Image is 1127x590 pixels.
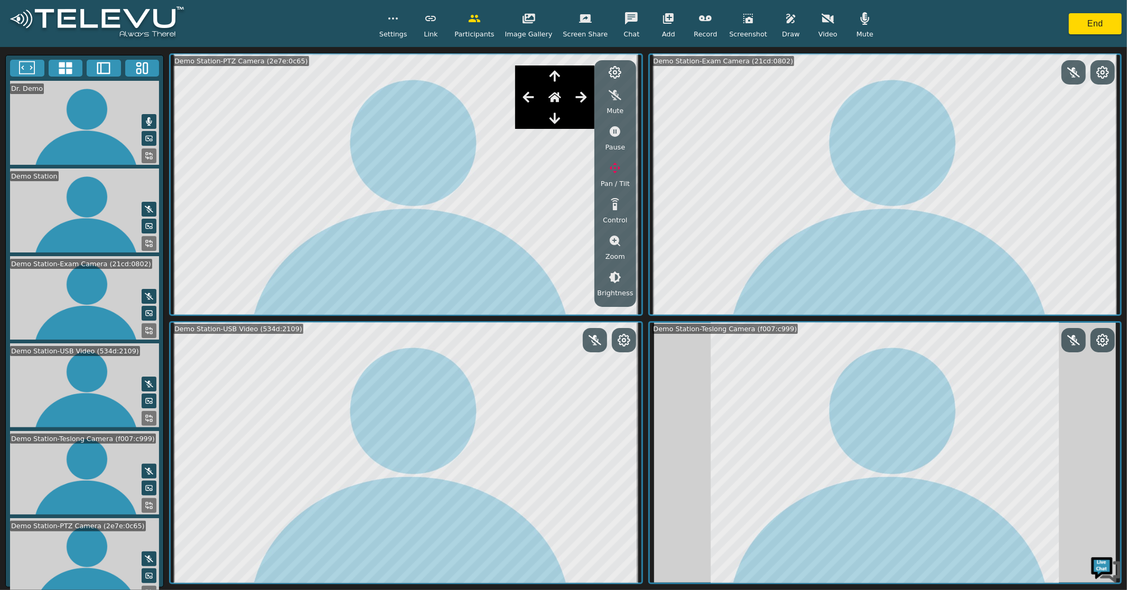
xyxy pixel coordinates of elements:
[10,171,59,181] div: Demo Station
[125,60,160,77] button: Three Window Medium
[818,29,837,39] span: Video
[173,56,309,66] div: Demo Station-PTZ Camera (2e7e:0c65)
[563,29,608,39] span: Screen Share
[10,521,146,531] div: Demo Station-PTZ Camera (2e7e:0c65)
[142,202,156,217] button: Mute
[49,60,83,77] button: 4x4
[379,29,407,39] span: Settings
[142,377,156,391] button: Mute
[603,215,627,225] span: Control
[505,29,553,39] span: Image Gallery
[61,133,146,240] span: We're online!
[18,49,44,76] img: d_736959983_company_1615157101543_736959983
[142,306,156,321] button: Picture in Picture
[55,55,178,69] div: Chat with us now
[623,29,639,39] span: Chat
[454,29,494,39] span: Participants
[173,5,199,31] div: Minimize live chat window
[142,394,156,408] button: Picture in Picture
[142,323,156,338] button: Replace Feed
[653,56,795,66] div: Demo Station-Exam Camera (21cd:0802)
[10,60,44,77] button: Fullscreen
[601,179,630,189] span: Pan / Tilt
[142,498,156,513] button: Replace Feed
[694,29,717,39] span: Record
[424,29,437,39] span: Link
[606,251,625,261] span: Zoom
[5,288,201,325] textarea: Type your message and hit 'Enter'
[1090,553,1122,585] img: Chat Widget
[142,411,156,426] button: Replace Feed
[607,106,623,116] span: Mute
[142,289,156,304] button: Mute
[142,236,156,251] button: Replace Feed
[142,464,156,479] button: Mute
[173,324,303,334] div: Demo Station-USB Video (534d:2109)
[662,29,675,39] span: Add
[87,60,121,77] button: Two Window Medium
[729,29,767,39] span: Screenshot
[10,434,156,444] div: Demo Station-Teslong Camera (f007:c999)
[5,4,189,43] img: logoWhite.png
[142,481,156,495] button: Picture in Picture
[10,83,44,93] div: Dr. Demo
[142,148,156,163] button: Replace Feed
[606,142,626,152] span: Pause
[142,114,156,129] button: Mute
[1069,13,1122,34] button: End
[653,324,798,334] div: Demo Station-Teslong Camera (f007:c999)
[856,29,873,39] span: Mute
[142,131,156,146] button: Picture in Picture
[782,29,799,39] span: Draw
[142,551,156,566] button: Mute
[10,346,140,356] div: Demo Station-USB Video (534d:2109)
[142,219,156,233] button: Picture in Picture
[10,259,152,269] div: Demo Station-Exam Camera (21cd:0802)
[597,288,633,298] span: Brightness
[142,568,156,583] button: Picture in Picture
